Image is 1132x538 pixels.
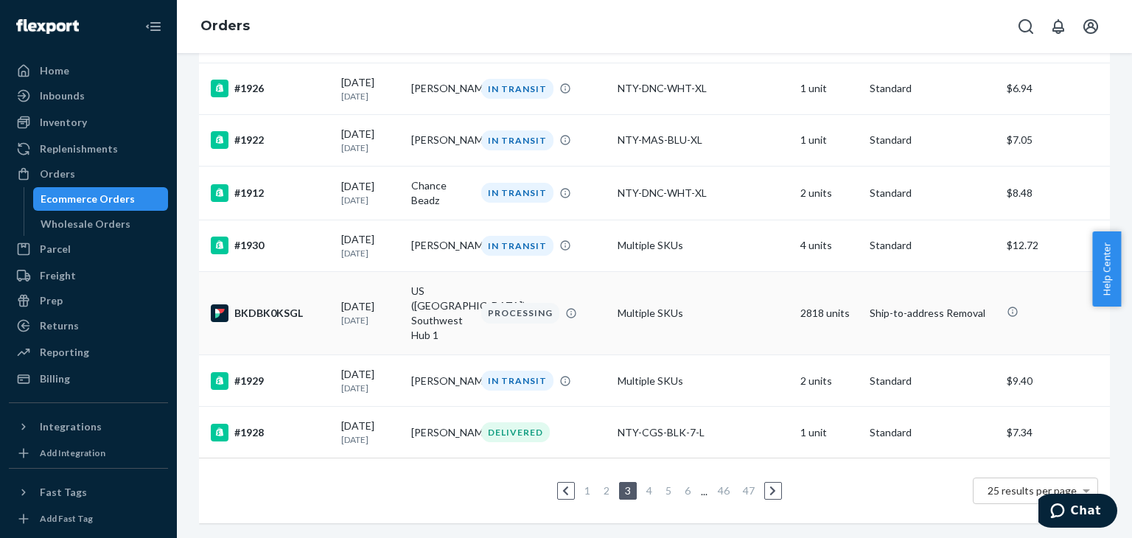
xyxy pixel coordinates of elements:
[405,220,475,271] td: [PERSON_NAME]
[1044,12,1073,41] button: Open notifications
[870,186,994,200] p: Standard
[41,217,130,231] div: Wholesale Orders
[663,484,674,497] a: Page 5
[40,512,93,525] div: Add Fast Tag
[33,187,169,211] a: Ecommerce Orders
[794,166,864,220] td: 2 units
[40,88,85,103] div: Inbounds
[1001,166,1110,220] td: $8.48
[481,183,553,203] div: IN TRANSIT
[40,485,87,500] div: Fast Tags
[341,367,399,394] div: [DATE]
[740,484,758,497] a: Page 47
[405,114,475,166] td: [PERSON_NAME]
[481,79,553,99] div: IN TRANSIT
[40,242,71,256] div: Parcel
[405,407,475,458] td: [PERSON_NAME]
[40,447,105,459] div: Add Integration
[612,272,794,355] td: Multiple SKUs
[9,59,168,83] a: Home
[1092,231,1121,307] button: Help Center
[9,162,168,186] a: Orders
[41,192,135,206] div: Ecommerce Orders
[200,18,250,34] a: Orders
[870,425,994,440] p: Standard
[33,212,169,236] a: Wholesale Orders
[9,137,168,161] a: Replenishments
[341,90,399,102] p: [DATE]
[1011,12,1041,41] button: Open Search Box
[682,484,693,497] a: Page 6
[341,419,399,446] div: [DATE]
[481,236,553,256] div: IN TRANSIT
[794,407,864,458] td: 1 unit
[794,114,864,166] td: 1 unit
[481,130,553,150] div: IN TRANSIT
[9,111,168,134] a: Inventory
[211,304,329,322] div: BKDBK0KSGL
[715,484,733,497] a: Page 46
[618,425,788,440] div: NTY-CGS-BLK-7-L
[1076,12,1105,41] button: Open account menu
[9,314,168,338] a: Returns
[40,167,75,181] div: Orders
[9,340,168,364] a: Reporting
[864,272,1000,355] td: Ship-to-address Removal
[1001,355,1110,407] td: $9.40
[870,133,994,147] p: Standard
[9,237,168,261] a: Parcel
[1001,63,1110,114] td: $6.94
[581,484,593,497] a: Page 1
[405,63,475,114] td: [PERSON_NAME]
[481,303,559,323] div: PROCESSING
[211,237,329,254] div: #1930
[870,374,994,388] p: Standard
[9,289,168,312] a: Prep
[601,484,612,497] a: Page 2
[211,131,329,149] div: #1922
[40,345,89,360] div: Reporting
[211,184,329,202] div: #1912
[481,422,550,442] div: DELIVERED
[16,19,79,34] img: Flexport logo
[618,81,788,96] div: NTY-DNC-WHT-XL
[341,247,399,259] p: [DATE]
[40,371,70,386] div: Billing
[40,419,102,434] div: Integrations
[405,272,475,355] td: US ([GEOGRAPHIC_DATA]) Southwest Hub 1
[1001,220,1110,271] td: $12.72
[9,367,168,391] a: Billing
[211,372,329,390] div: #1929
[9,510,168,528] a: Add Fast Tag
[481,371,553,391] div: IN TRANSIT
[988,484,1077,497] span: 25 results per page
[139,12,168,41] button: Close Navigation
[341,299,399,326] div: [DATE]
[700,482,708,500] li: ...
[1001,114,1110,166] td: $7.05
[40,318,79,333] div: Returns
[211,80,329,97] div: #1926
[341,314,399,326] p: [DATE]
[612,220,794,271] td: Multiple SKUs
[405,166,475,220] td: Chance Beadz
[794,272,864,355] td: 2818 units
[341,194,399,206] p: [DATE]
[9,415,168,439] button: Integrations
[622,484,634,497] a: Page 3 is your current page
[612,355,794,407] td: Multiple SKUs
[9,444,168,462] a: Add Integration
[618,133,788,147] div: NTY-MAS-BLU-XL
[341,75,399,102] div: [DATE]
[341,433,399,446] p: [DATE]
[211,424,329,441] div: #1928
[870,81,994,96] p: Standard
[40,142,118,156] div: Replenishments
[794,220,864,271] td: 4 units
[794,63,864,114] td: 1 unit
[9,481,168,504] button: Fast Tags
[9,84,168,108] a: Inbounds
[40,268,76,283] div: Freight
